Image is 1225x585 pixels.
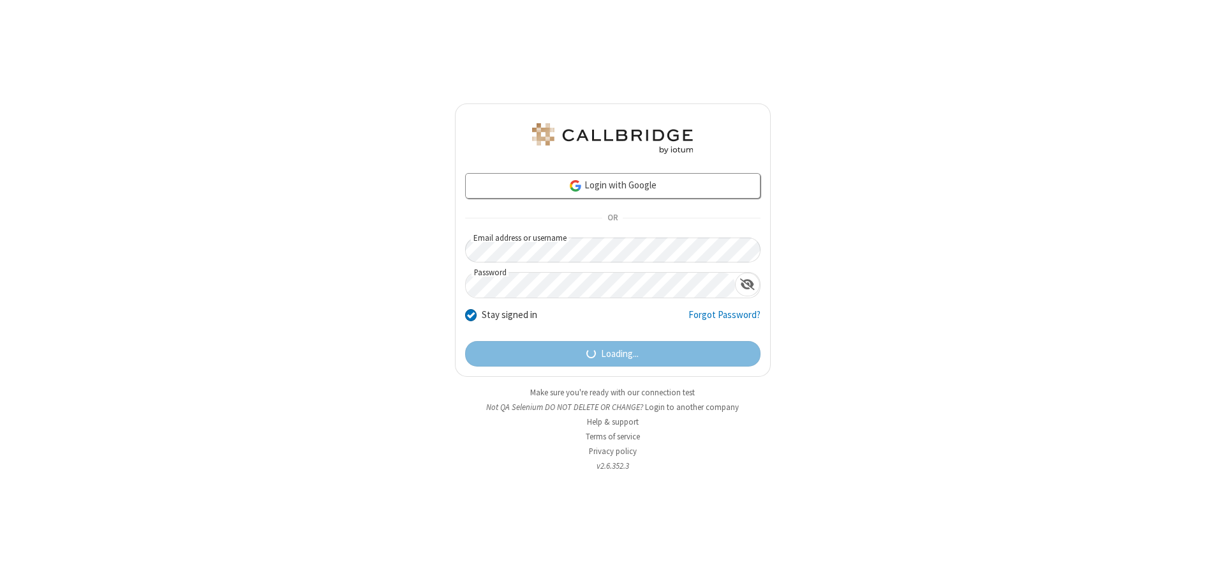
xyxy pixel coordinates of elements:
a: Help & support [587,416,639,427]
a: Make sure you're ready with our connection test [530,387,695,398]
input: Email address or username [465,238,761,262]
img: google-icon.png [568,179,583,193]
a: Privacy policy [589,446,637,457]
span: OR [602,209,623,227]
button: Loading... [465,341,761,367]
input: Password [466,273,735,298]
li: Not QA Selenium DO NOT DELETE OR CHANGE? [455,401,771,413]
li: v2.6.352.3 [455,460,771,472]
div: Show password [735,273,760,296]
label: Stay signed in [482,308,537,323]
a: Forgot Password? [688,308,761,332]
img: QA Selenium DO NOT DELETE OR CHANGE [530,123,695,154]
span: Loading... [601,347,639,361]
button: Login to another company [645,401,739,413]
a: Terms of service [586,431,640,442]
a: Login with Google [465,173,761,199]
iframe: Chat [1193,552,1215,576]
